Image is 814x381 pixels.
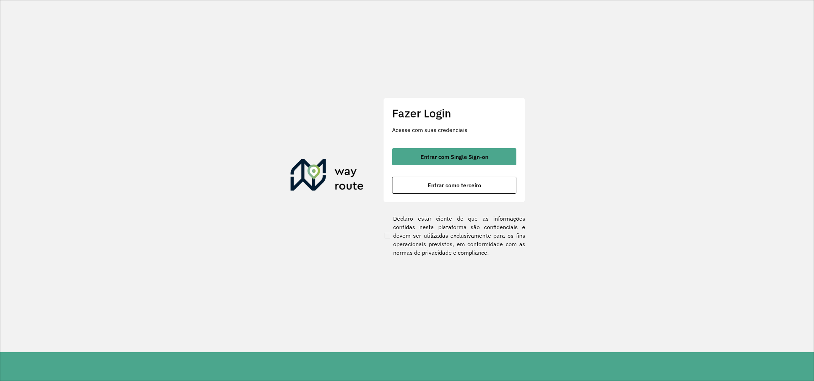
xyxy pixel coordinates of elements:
[383,214,525,257] label: Declaro estar ciente de que as informações contidas nesta plataforma são confidenciais e devem se...
[428,182,481,188] span: Entrar como terceiro
[392,148,516,165] button: button
[291,159,364,193] img: Roteirizador AmbevTech
[392,126,516,134] p: Acesse com suas credenciais
[420,154,488,160] span: Entrar com Single Sign-on
[392,177,516,194] button: button
[392,106,516,120] h2: Fazer Login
